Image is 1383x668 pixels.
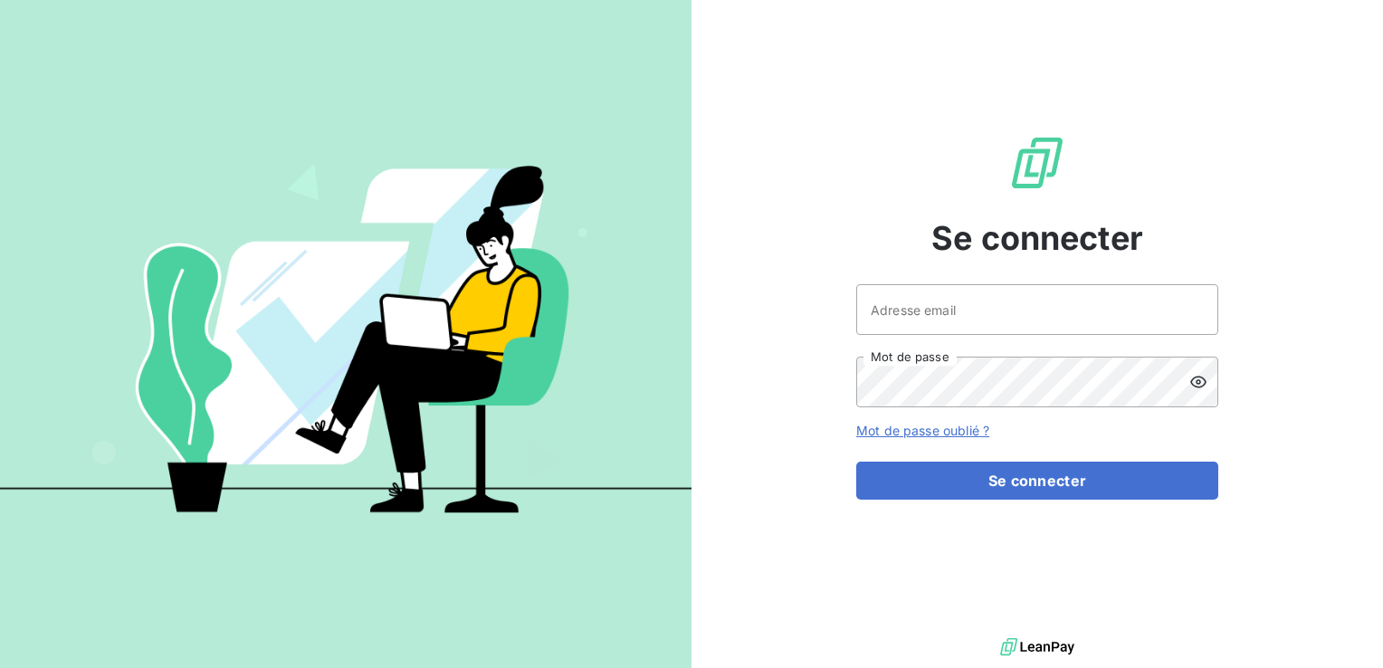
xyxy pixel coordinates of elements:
[856,462,1218,500] button: Se connecter
[1008,134,1066,192] img: Logo LeanPay
[1000,634,1074,661] img: logo
[931,214,1143,262] span: Se connecter
[856,423,989,438] a: Mot de passe oublié ?
[856,284,1218,335] input: placeholder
